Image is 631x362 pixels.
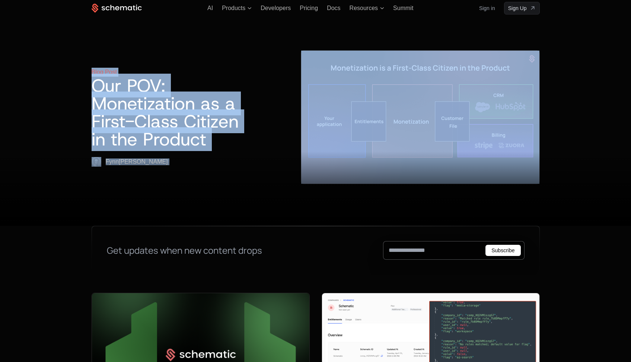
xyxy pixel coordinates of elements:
img: Monetization as First Class [301,51,539,184]
span: Resources [350,5,378,12]
button: Subscribe [485,245,520,256]
a: Sign in [479,2,495,14]
a: Developers [261,5,291,11]
a: Summit [393,5,413,11]
a: Docs [327,5,340,11]
a: AI [207,5,213,11]
a: Blog PostOur POV: Monetization as a First-Class Citizen in the ProductfynnFynn[PERSON_NAME]Moneti... [92,50,540,184]
a: Pricing [300,5,318,11]
span: Products [222,5,245,12]
span: Sign Up [508,4,527,12]
div: Blog Post [92,68,117,77]
h1: Our POV: Monetization as a First-Class Citizen in the Product [92,77,253,148]
a: [object Object] [504,2,540,15]
div: Get updates when new content drops [107,244,262,256]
